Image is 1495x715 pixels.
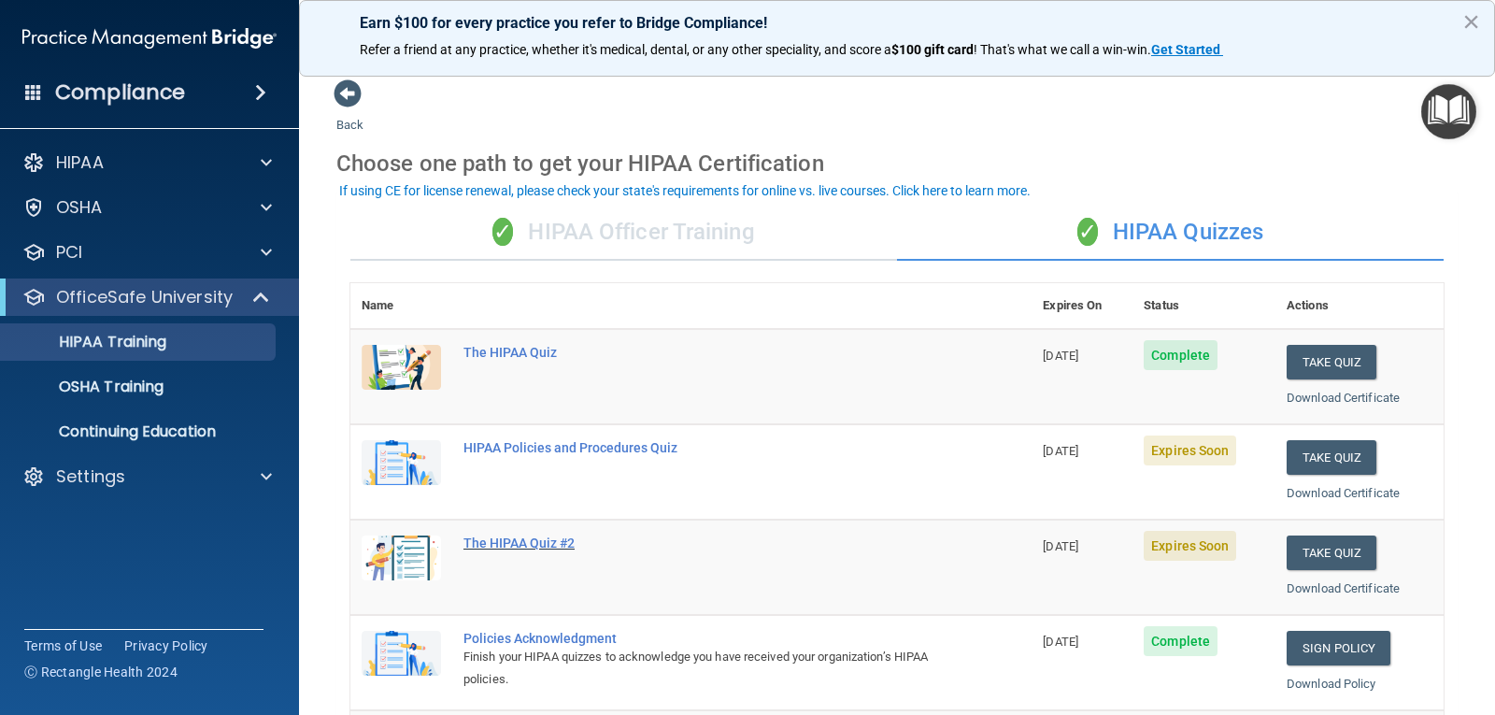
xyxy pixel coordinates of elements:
[1421,84,1476,139] button: Open Resource Center
[1144,436,1236,465] span: Expires Soon
[1144,340,1217,370] span: Complete
[56,465,125,488] p: Settings
[56,241,82,264] p: PCI
[1287,536,1376,570] button: Take Quiz
[492,218,513,246] span: ✓
[56,196,103,219] p: OSHA
[463,440,938,455] div: HIPAA Policies and Procedures Quiz
[1275,283,1444,329] th: Actions
[336,136,1458,191] div: Choose one path to get your HIPAA Certification
[1077,218,1098,246] span: ✓
[339,184,1031,197] div: If using CE for license renewal, please check your state's requirements for online vs. live cours...
[463,536,938,551] div: The HIPAA Quiz #2
[24,636,102,655] a: Terms of Use
[974,42,1151,57] span: ! That's what we call a win-win.
[1043,635,1078,649] span: [DATE]
[336,181,1033,200] button: If using CE for license renewal, please check your state's requirements for online vs. live cours...
[1151,42,1220,57] strong: Get Started
[350,205,897,261] div: HIPAA Officer Training
[12,333,166,351] p: HIPAA Training
[56,151,104,174] p: HIPAA
[360,14,1434,32] p: Earn $100 for every practice you refer to Bridge Compliance!
[12,378,164,396] p: OSHA Training
[22,196,272,219] a: OSHA
[22,241,272,264] a: PCI
[55,79,185,106] h4: Compliance
[12,422,267,441] p: Continuing Education
[1132,283,1275,329] th: Status
[1151,42,1223,57] a: Get Started
[1043,349,1078,363] span: [DATE]
[1287,631,1390,665] a: Sign Policy
[1287,440,1376,475] button: Take Quiz
[22,465,272,488] a: Settings
[1043,444,1078,458] span: [DATE]
[124,636,208,655] a: Privacy Policy
[22,286,271,308] a: OfficeSafe University
[891,42,974,57] strong: $100 gift card
[463,345,938,360] div: The HIPAA Quiz
[1287,391,1400,405] a: Download Certificate
[897,205,1444,261] div: HIPAA Quizzes
[24,663,178,681] span: Ⓒ Rectangle Health 2024
[360,42,891,57] span: Refer a friend at any practice, whether it's medical, dental, or any other speciality, and score a
[336,95,363,132] a: Back
[1144,626,1217,656] span: Complete
[463,646,938,691] div: Finish your HIPAA quizzes to acknowledge you have received your organization’s HIPAA policies.
[22,151,272,174] a: HIPAA
[463,631,938,646] div: Policies Acknowledgment
[1144,531,1236,561] span: Expires Soon
[1287,345,1376,379] button: Take Quiz
[350,283,452,329] th: Name
[1287,581,1400,595] a: Download Certificate
[56,286,233,308] p: OfficeSafe University
[1043,539,1078,553] span: [DATE]
[1462,7,1480,36] button: Close
[22,20,277,57] img: PMB logo
[1287,486,1400,500] a: Download Certificate
[1287,677,1376,691] a: Download Policy
[1032,283,1132,329] th: Expires On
